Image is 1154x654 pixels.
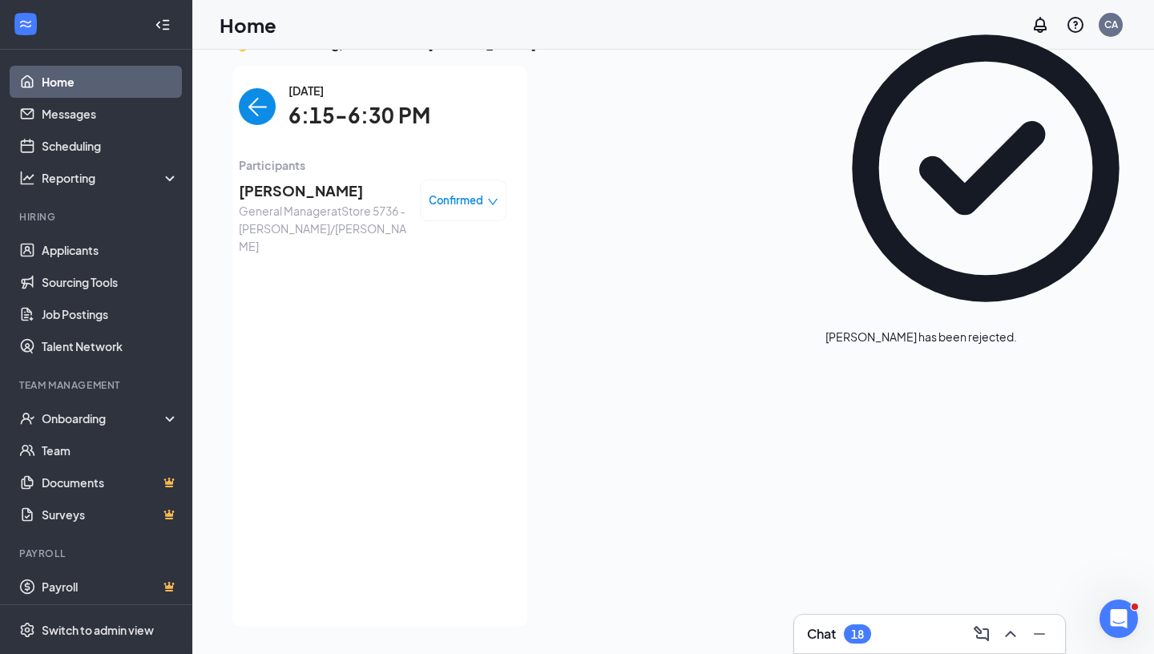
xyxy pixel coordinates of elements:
span: down [487,196,498,208]
button: ChevronUp [998,621,1023,647]
button: ComposeMessage [969,621,995,647]
button: back-button [239,88,276,125]
div: Onboarding [42,410,165,426]
div: [PERSON_NAME] has been rejected. [825,329,1017,345]
svg: Collapse [155,17,171,33]
div: Payroll [19,547,176,560]
h1: Home [220,11,276,38]
span: [DATE] [288,82,430,99]
a: DocumentsCrown [42,466,179,499]
span: General Manager at Store 5736 - [PERSON_NAME]/[PERSON_NAME] [239,202,407,255]
iframe: Intercom live chat [1100,599,1138,638]
span: 6:15-6:30 PM [288,99,430,132]
svg: Minimize [1030,624,1049,644]
a: Home [42,66,179,98]
svg: Settings [19,622,35,638]
a: PayrollCrown [42,571,179,603]
a: Sourcing Tools [42,266,179,298]
svg: CheckmarkCircle [825,8,1146,329]
div: 18 [851,628,864,641]
div: Switch to admin view [42,622,154,638]
div: Reporting [42,170,180,186]
a: Team [42,434,179,466]
h3: Chat [807,625,836,643]
a: Job Postings [42,298,179,330]
svg: UserCheck [19,410,35,426]
button: Minimize [1027,621,1052,647]
span: Participants [239,156,506,174]
svg: Analysis [19,170,35,186]
svg: ComposeMessage [972,624,991,644]
a: Messages [42,98,179,130]
a: Talent Network [42,330,179,362]
svg: WorkstreamLogo [18,16,34,32]
div: Hiring [19,210,176,224]
span: [PERSON_NAME] [239,180,407,202]
a: Scheduling [42,130,179,162]
a: SurveysCrown [42,499,179,531]
div: Team Management [19,378,176,392]
a: Applicants [42,234,179,266]
span: Confirmed [429,192,483,208]
svg: ChevronUp [1001,624,1020,644]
